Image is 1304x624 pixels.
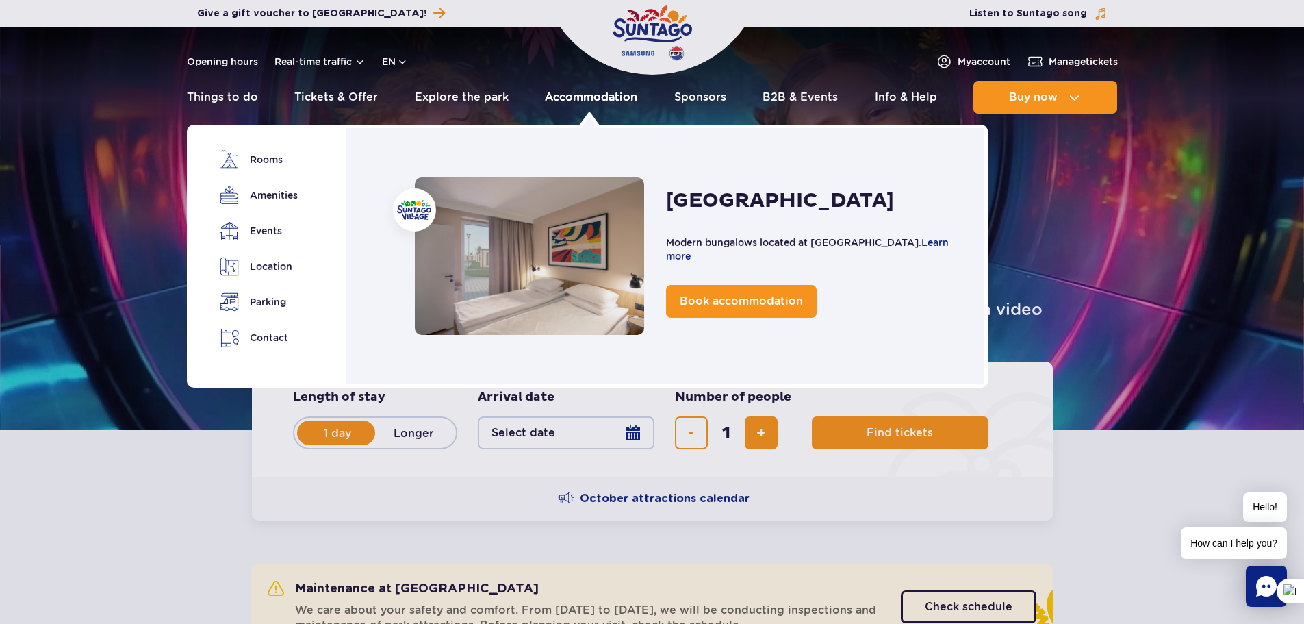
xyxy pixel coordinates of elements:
span: Buy now [1009,91,1058,103]
a: Tickets & Offer [294,81,378,114]
span: Hello! [1243,492,1287,522]
span: My account [958,55,1010,68]
a: Contact [220,328,296,348]
a: Parking [220,292,296,312]
p: Modern bungalows located at [GEOGRAPHIC_DATA]. [666,236,957,263]
a: Accommodation [415,177,644,335]
button: Buy now [973,81,1117,114]
a: Events [220,221,296,240]
a: Explore the park [415,81,509,114]
a: Sponsors [674,81,726,114]
span: How can I help you? [1181,527,1287,559]
div: Chat [1246,566,1287,607]
a: Things to do [187,81,258,114]
a: Info & Help [875,81,937,114]
a: Book accommodation [666,285,817,318]
h2: [GEOGRAPHIC_DATA] [666,188,894,214]
a: B2B & Events [763,81,838,114]
a: Managetickets [1027,53,1118,70]
a: Accommodation [545,81,637,114]
button: en [382,55,408,68]
a: Amenities [220,186,296,205]
a: Myaccount [936,53,1010,70]
a: Opening hours [187,55,258,68]
img: Suntago [397,200,431,220]
a: Location [220,257,296,276]
button: Real-time traffic [274,56,366,67]
span: Book accommodation [680,295,803,308]
span: Manage tickets [1049,55,1118,68]
a: Rooms [220,150,296,169]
